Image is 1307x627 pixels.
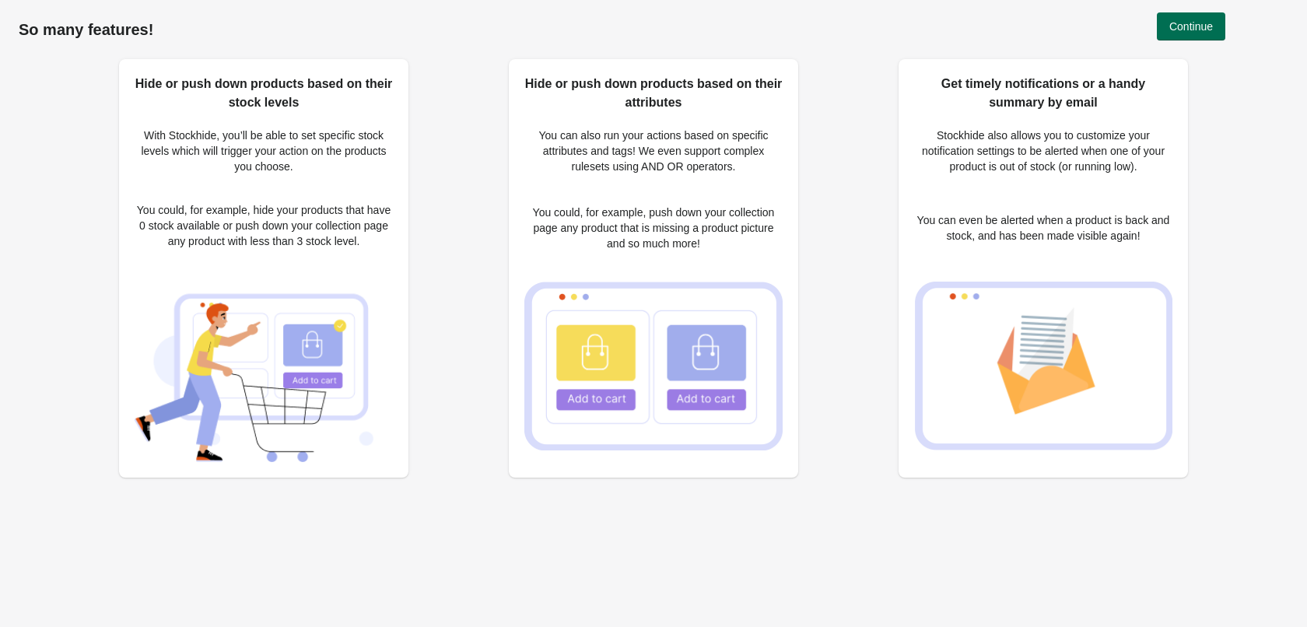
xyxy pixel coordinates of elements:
p: You can also run your actions based on specific attributes and tags! We even support complex rule... [524,128,783,174]
p: You could, for example, hide your products that have 0 stock available or push down your collecti... [135,202,393,249]
h2: Get timely notifications or a handy summary by email [914,75,1172,112]
h2: Hide or push down products based on their stock levels [135,75,393,112]
h1: So many features! [19,20,1288,39]
span: Continue [1169,20,1213,33]
button: Continue [1157,12,1225,40]
img: Get timely notifications or a handy summary by email [914,282,1172,450]
p: You can even be alerted when a product is back and stock, and has been made visible again! [914,212,1172,243]
p: You could, for example, push down your collection page any product that is missing a product pict... [524,205,783,251]
img: Hide or push down products based on their stock levels [135,276,393,462]
p: Stockhide also allows you to customize your notification settings to be alerted when one of your ... [914,128,1172,174]
p: With Stockhide, you’ll be able to set specific stock levels which will trigger your action on the... [135,128,393,174]
h2: Hide or push down products based on their attributes [524,75,783,112]
img: Hide or push down products based on their attributes [524,282,783,450]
